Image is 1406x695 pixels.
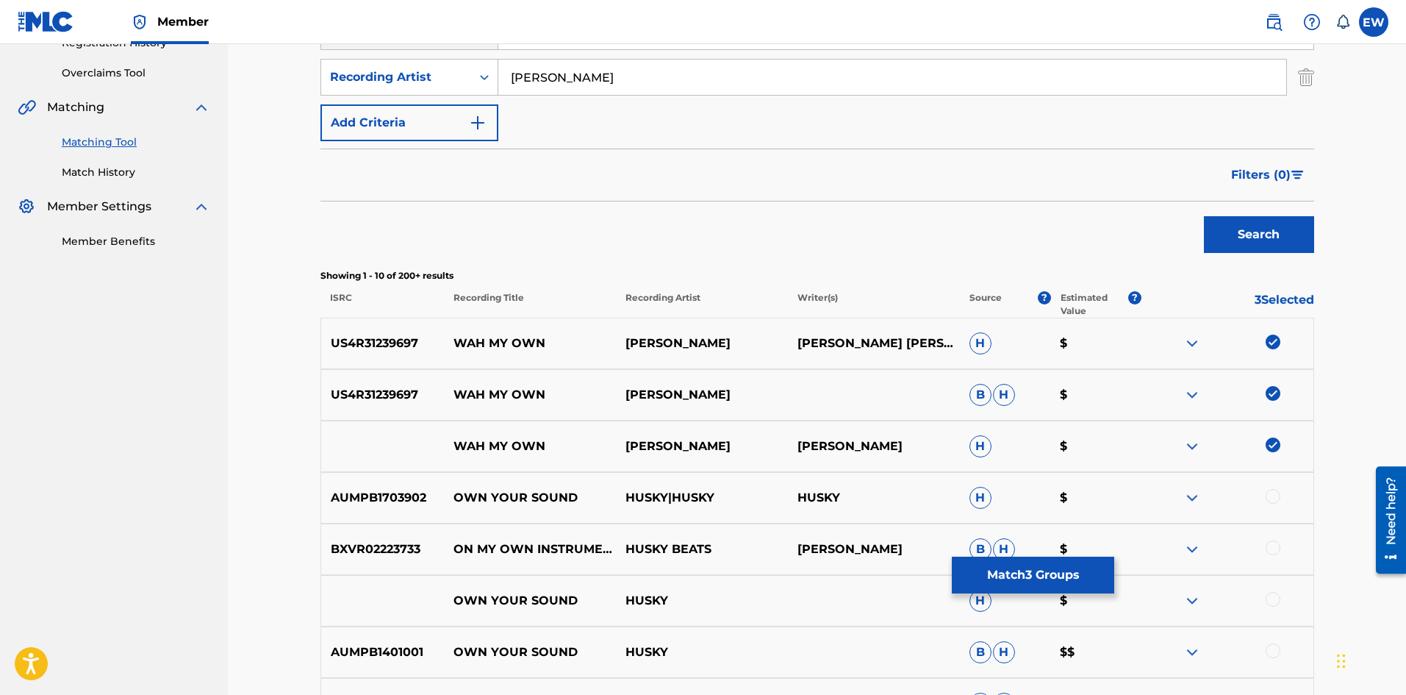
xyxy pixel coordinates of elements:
[1303,13,1321,31] img: help
[330,68,462,86] div: Recording Artist
[193,198,210,215] img: expand
[62,65,210,81] a: Overclaims Tool
[131,13,148,31] img: Top Rightsholder
[1183,438,1201,455] img: expand
[969,487,991,509] span: H
[788,335,960,352] p: [PERSON_NAME] [PERSON_NAME] [PERSON_NAME] [PERSON_NAME]
[1266,438,1280,452] img: deselect
[157,13,209,30] span: Member
[969,435,991,457] span: H
[1183,335,1201,352] img: expand
[444,386,616,404] p: WAH MY OWN
[969,590,991,612] span: H
[1337,639,1346,683] div: Drag
[1050,644,1141,661] p: $$
[1038,291,1051,304] span: ?
[1204,216,1314,253] button: Search
[62,234,210,249] a: Member Benefits
[1297,7,1327,37] div: Help
[18,11,74,32] img: MLC Logo
[47,99,104,116] span: Matching
[321,541,445,558] p: BXVR02223733
[616,592,788,610] p: HUSKY
[993,538,1015,560] span: H
[1298,59,1314,96] img: Delete Criterion
[62,165,210,180] a: Match History
[788,541,960,558] p: [PERSON_NAME]
[616,291,788,318] p: Recording Artist
[1265,13,1283,31] img: search
[193,99,210,116] img: expand
[1050,335,1141,352] p: $
[788,489,960,507] p: HUSKY
[469,114,487,132] img: 9d2ae6d4665cec9f34b9.svg
[444,335,616,352] p: WAH MY OWN
[321,335,445,352] p: US4R31239697
[616,644,788,661] p: HUSKY
[320,269,1314,282] p: Showing 1 - 10 of 200+ results
[1183,386,1201,404] img: expand
[616,438,788,455] p: [PERSON_NAME]
[47,198,151,215] span: Member Settings
[969,538,991,560] span: B
[952,557,1114,594] button: Match3 Groups
[1183,592,1201,610] img: expand
[1333,624,1406,695] iframe: Chat Widget
[993,384,1015,406] span: H
[616,335,788,352] p: [PERSON_NAME]
[62,135,210,150] a: Matching Tool
[1061,291,1128,318] p: Estimated Value
[18,99,36,116] img: Matching
[1365,461,1406,580] iframe: Resource Center
[1291,171,1304,179] img: filter
[1359,7,1388,37] div: User Menu
[1231,166,1291,184] span: Filters ( 0 )
[1266,386,1280,401] img: deselect
[1183,489,1201,507] img: expand
[321,489,445,507] p: AUMPB1703902
[444,489,616,507] p: OWN YOUR SOUND
[1183,541,1201,558] img: expand
[443,291,615,318] p: Recording Title
[1335,15,1350,29] div: Notifications
[444,592,616,610] p: OWN YOUR SOUND
[18,198,35,215] img: Member Settings
[1266,335,1280,349] img: deselect
[1128,291,1141,304] span: ?
[444,644,616,661] p: OWN YOUR SOUND
[1050,489,1141,507] p: $
[788,438,960,455] p: [PERSON_NAME]
[1050,541,1141,558] p: $
[321,386,445,404] p: US4R31239697
[788,291,960,318] p: Writer(s)
[969,332,991,354] span: H
[969,384,991,406] span: B
[616,489,788,507] p: HUSKY|HUSKY
[616,386,788,404] p: [PERSON_NAME]
[969,291,1002,318] p: Source
[320,104,498,141] button: Add Criteria
[1259,7,1288,37] a: Public Search
[320,291,444,318] p: ISRC
[1141,291,1313,318] p: 3 Selected
[444,541,616,558] p: ON MY OWN INSTRUMENTAL
[321,644,445,661] p: AUMPB1401001
[993,641,1015,663] span: H
[969,641,991,663] span: B
[1050,592,1141,610] p: $
[616,541,788,558] p: HUSKY BEATS
[1050,438,1141,455] p: $
[444,438,616,455] p: WAH MY OWN
[1050,386,1141,404] p: $
[1183,644,1201,661] img: expand
[1222,157,1314,193] button: Filters (0)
